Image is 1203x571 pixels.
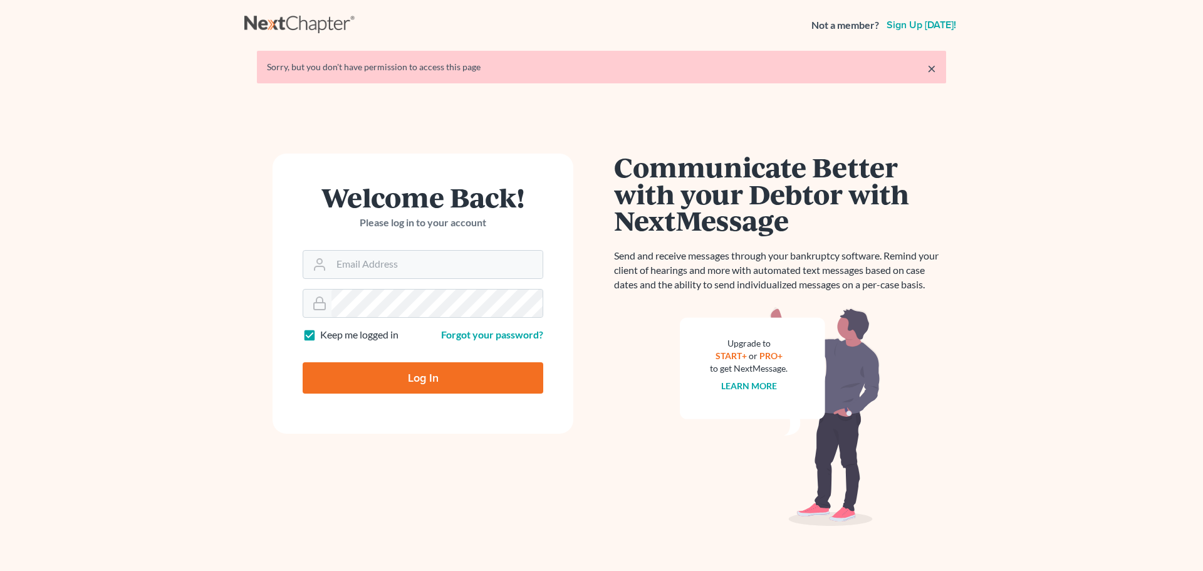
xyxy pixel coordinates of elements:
label: Keep me logged in [320,328,398,342]
a: Learn more [721,380,777,391]
h1: Communicate Better with your Debtor with NextMessage [614,154,946,234]
p: Send and receive messages through your bankruptcy software. Remind your client of hearings and mo... [614,249,946,292]
a: Sign up [DATE]! [884,20,959,30]
input: Log In [303,362,543,394]
img: nextmessage_bg-59042aed3d76b12b5cd301f8e5b87938c9018125f34e5fa2b7a6b67550977c72.svg [680,307,880,526]
strong: Not a member? [811,18,879,33]
a: PRO+ [759,350,783,361]
span: or [749,350,758,361]
input: Email Address [331,251,543,278]
a: START+ [716,350,747,361]
div: to get NextMessage. [710,362,788,375]
div: Sorry, but you don't have permission to access this page [267,61,936,73]
p: Please log in to your account [303,216,543,230]
a: Forgot your password? [441,328,543,340]
div: Upgrade to [710,337,788,350]
h1: Welcome Back! [303,184,543,211]
a: × [927,61,936,76]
